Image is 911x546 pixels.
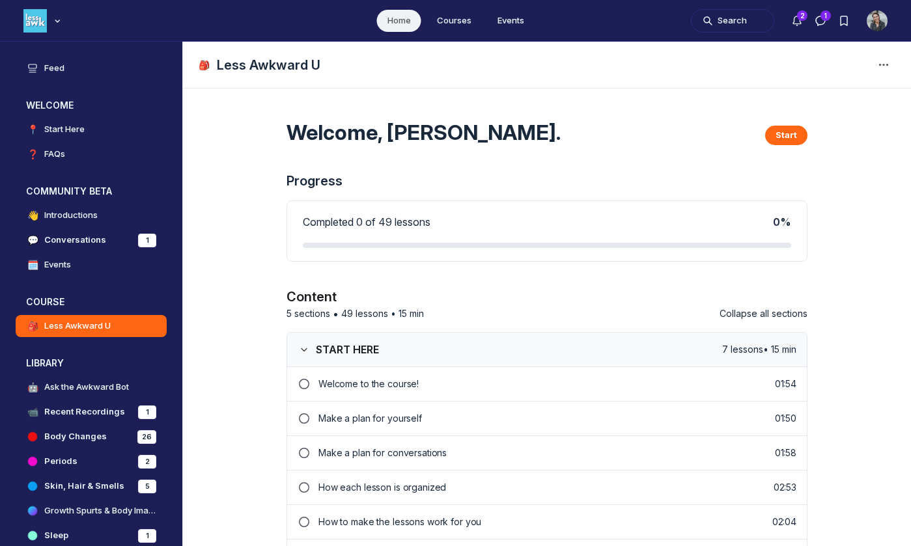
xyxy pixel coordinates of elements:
button: Direct messages [809,9,832,33]
span: 💬 [26,234,39,247]
h3: Progress [287,172,807,190]
div: 1 [138,405,156,419]
svg: Lesson incomplete [298,482,311,493]
button: COURSECollapse space [16,292,167,312]
button: WELCOMECollapse space [16,95,167,116]
a: Periods2 [16,450,167,472]
a: 👋Introductions [16,204,167,226]
h2: Content [287,288,807,306]
a: Lesson incompleteMake a plan for conversations01:58 [287,435,807,470]
a: 📍Start Here [16,118,167,141]
button: Start [765,126,807,145]
span: • [333,306,339,321]
a: 📹Recent Recordings1 [16,401,167,423]
button: COMMUNITY BETACollapse space [16,181,167,202]
h3: COURSE [26,295,64,308]
h4: FAQs [44,148,65,161]
button: Bookmarks [832,9,856,33]
a: Courses [427,10,482,32]
button: Space settings [872,53,895,77]
p: 02:53 [774,481,796,494]
a: Lesson incompleteWelcome to the course!01:54 [287,367,807,401]
p: 01:58 [775,446,796,459]
span: 5 sections [287,307,330,320]
svg: Lesson incomplete [298,517,311,527]
p: How each lesson is organized [318,481,774,494]
span: 📹 [26,405,39,418]
span: 15 min [399,307,424,320]
p: 01:54 [775,377,796,390]
img: Less Awkward Hub logo [23,9,47,33]
svg: Lesson incomplete [298,413,311,424]
svg: Space settings [876,57,891,73]
span: • [391,307,396,320]
p: 02:04 [772,515,796,528]
button: Notifications [785,9,809,33]
h4: Skin, Hair & Smells [44,480,124,493]
p: Make a plan for conversations [318,446,775,459]
h4: Introductions [44,209,98,222]
h4: Recent Recordings [44,405,125,418]
a: Lesson incompleteHow each lesson is organized02:53 [287,470,807,504]
div: 5 [138,480,156,493]
p: Make a plan for yourself [318,412,775,425]
span: 🎒 [199,59,212,72]
span: 📍 [26,123,39,136]
h4: Feed [44,62,64,75]
h1: Less Awkward U [217,56,320,74]
button: LIBRARYCollapse space [16,353,167,374]
span: 🎒 [26,320,39,333]
p: 01:50 [775,412,796,425]
h3: WELCOME [26,99,74,112]
a: Skin, Hair & Smells5 [16,475,167,497]
h4: Periods [44,455,77,468]
a: Events [487,10,535,32]
span: ❓ [26,148,39,161]
span: Collapse all sections [720,308,807,319]
h3: LIBRARY [26,357,64,370]
button: Search [691,9,774,33]
button: Collapse all sections [720,306,807,321]
a: Feed [16,57,167,79]
span: 🗓️ [26,258,39,271]
button: START HERE7 lessons• 15 min [287,333,807,367]
span: START HERE [316,343,379,356]
a: 🗓️Events [16,254,167,276]
div: 1 [138,529,156,543]
a: Lesson incompleteHow to make the lessons work for you02:04 [287,504,807,539]
span: 7 lessons • 15 min [722,343,796,356]
a: 🎒Less Awkward U [16,315,167,337]
svg: Lesson incomplete [298,379,311,389]
h4: Less Awkward U [44,320,111,333]
div: 1 [138,234,156,247]
span: 49 lessons [341,307,388,320]
p: Welcome to the course! [318,377,775,390]
svg: Lesson incomplete [298,448,311,458]
h2: Welcome, [PERSON_NAME]. [287,120,561,146]
h4: Events [44,258,71,271]
h4: Sleep [44,529,68,542]
h4: Start Here [44,123,85,136]
h4: Conversations [44,234,106,247]
a: Lesson incompleteMake a plan for yourself01:50 [287,401,807,435]
a: Home [377,10,421,32]
button: Less Awkward Hub logo [23,8,64,34]
h4: Growth Spurts & Body Image [44,504,156,517]
a: 🤖Ask the Awkward Bot [16,376,167,398]
span: 0 % [773,215,791,228]
header: Page Header [183,42,911,89]
span: 🤖 [26,381,39,394]
a: Body Changes26 [16,426,167,448]
div: 26 [137,430,156,444]
a: 💬Conversations1 [16,229,167,251]
p: How to make the lessons work for you [318,515,772,528]
span: Completed 0 of 49 lessons [303,215,430,228]
h4: Body Changes [44,430,107,443]
div: 2 [138,455,156,469]
button: User menu options [867,10,888,31]
span: 👋 [26,209,39,222]
h3: COMMUNITY BETA [26,185,112,198]
h4: Ask the Awkward Bot [44,381,129,394]
a: ❓FAQs [16,143,167,165]
a: Growth Spurts & Body Image [16,500,167,522]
